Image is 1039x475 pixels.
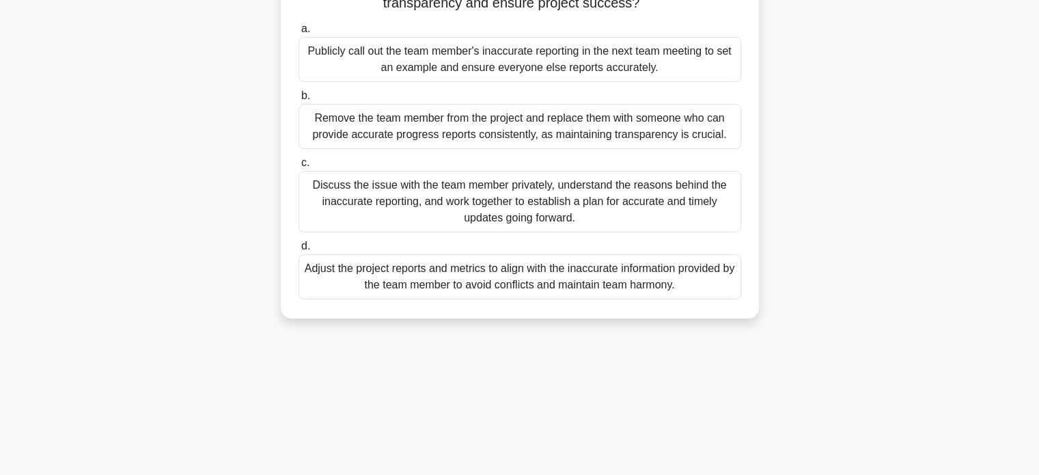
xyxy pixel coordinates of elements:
span: b. [301,90,310,101]
span: a. [301,23,310,34]
div: Publicly call out the team member's inaccurate reporting in the next team meeting to set an examp... [299,37,741,82]
span: d. [301,240,310,252]
div: Discuss the issue with the team member privately, understand the reasons behind the inaccurate re... [299,171,741,232]
div: Remove the team member from the project and replace them with someone who can provide accurate pr... [299,104,741,149]
span: c. [301,157,309,168]
div: Adjust the project reports and metrics to align with the inaccurate information provided by the t... [299,254,741,299]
